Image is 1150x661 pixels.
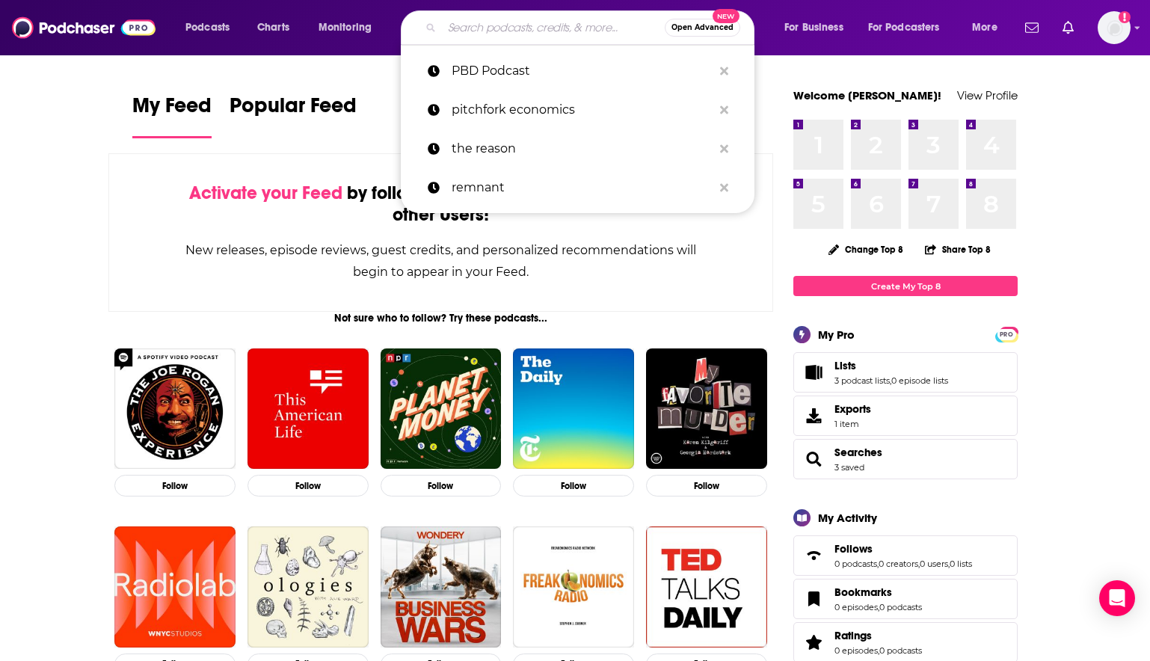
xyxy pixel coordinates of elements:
svg: Add a profile image [1119,11,1131,23]
span: , [877,559,879,569]
span: , [878,602,879,612]
span: Follows [793,535,1018,576]
img: Planet Money [381,348,502,470]
button: open menu [774,16,862,40]
span: My Feed [132,93,212,127]
a: 0 users [920,559,948,569]
img: My Favorite Murder with Karen Kilgariff and Georgia Hardstark [646,348,767,470]
span: PRO [997,329,1015,340]
span: Charts [257,17,289,38]
a: 0 episode lists [891,375,948,386]
button: Follow [247,475,369,496]
span: Exports [799,405,828,426]
a: Lists [799,362,828,383]
button: Open AdvancedNew [665,19,740,37]
span: Searches [793,439,1018,479]
a: Create My Top 8 [793,276,1018,296]
span: Podcasts [185,17,230,38]
div: My Pro [818,328,855,342]
a: The Daily [513,348,634,470]
div: My Activity [818,511,877,525]
a: PBD Podcast [401,52,754,90]
a: 3 saved [834,462,864,473]
img: Radiolab [114,526,236,648]
img: This American Life [247,348,369,470]
a: 3 podcast lists [834,375,890,386]
span: 1 item [834,419,871,429]
a: Show notifications dropdown [1057,15,1080,40]
span: Popular Feed [230,93,357,127]
a: View Profile [957,88,1018,102]
div: Not sure who to follow? Try these podcasts... [108,312,773,325]
a: PRO [997,328,1015,339]
p: remnant [452,168,713,207]
a: Bookmarks [799,588,828,609]
button: Follow [513,475,634,496]
button: open menu [308,16,391,40]
a: 0 podcasts [834,559,877,569]
button: Follow [114,475,236,496]
a: Searches [834,446,882,459]
a: pitchfork economics [401,90,754,129]
img: Podchaser - Follow, Share and Rate Podcasts [12,13,156,42]
a: Ologies with Alie Ward [247,526,369,648]
a: 0 podcasts [879,645,922,656]
a: Follows [799,545,828,566]
button: Change Top 8 [820,240,912,259]
button: Share Top 8 [924,235,991,264]
span: For Podcasters [868,17,940,38]
a: Searches [799,449,828,470]
button: open menu [175,16,249,40]
span: , [948,559,950,569]
span: , [918,559,920,569]
span: Lists [793,352,1018,393]
span: , [878,645,879,656]
a: 0 lists [950,559,972,569]
a: 0 podcasts [879,602,922,612]
img: TED Talks Daily [646,526,767,648]
a: Welcome [PERSON_NAME]! [793,88,941,102]
span: Ratings [834,629,872,642]
span: Open Advanced [671,24,734,31]
button: open menu [858,16,962,40]
p: pitchfork economics [452,90,713,129]
div: Search podcasts, credits, & more... [415,10,769,45]
span: More [972,17,997,38]
div: Open Intercom Messenger [1099,580,1135,616]
a: Follows [834,542,972,556]
span: Logged in as tinajoell1 [1098,11,1131,44]
div: New releases, episode reviews, guest credits, and personalized recommendations will begin to appe... [184,239,698,283]
a: The Joe Rogan Experience [114,348,236,470]
span: Lists [834,359,856,372]
a: Charts [247,16,298,40]
img: Business Wars [381,526,502,648]
a: My Feed [132,93,212,138]
span: For Business [784,17,843,38]
a: Bookmarks [834,585,922,599]
span: Exports [834,402,871,416]
span: , [890,375,891,386]
a: 0 episodes [834,602,878,612]
span: Bookmarks [793,579,1018,619]
input: Search podcasts, credits, & more... [442,16,665,40]
span: Activate your Feed [189,182,342,204]
a: Exports [793,396,1018,436]
a: Popular Feed [230,93,357,138]
button: Follow [646,475,767,496]
span: Monitoring [319,17,372,38]
a: 0 episodes [834,645,878,656]
p: the reason [452,129,713,168]
a: 0 creators [879,559,918,569]
p: PBD Podcast [452,52,713,90]
img: Freakonomics Radio [513,526,634,648]
a: remnant [401,168,754,207]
